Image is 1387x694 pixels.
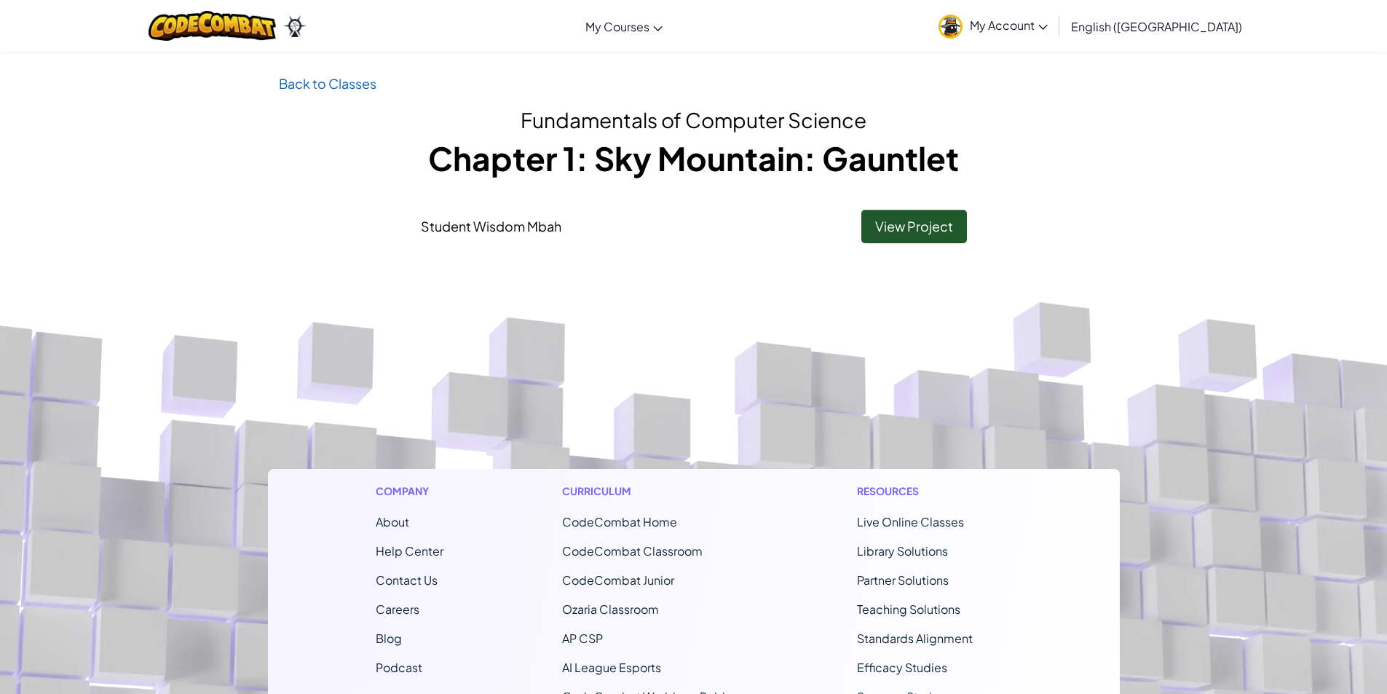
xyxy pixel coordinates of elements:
a: AI League Esports [562,660,661,675]
a: CodeCombat Classroom [562,543,703,559]
span: Contact Us [376,572,438,588]
a: Teaching Solutions [857,602,960,617]
img: Ozaria [283,15,307,37]
h1: Curriculum [562,484,738,499]
a: Podcast [376,660,422,675]
a: My Account [931,3,1055,49]
a: Back to Classes [279,75,376,92]
span: CodeCombat Home [562,514,677,529]
span: My Courses [585,19,649,34]
a: English ([GEOGRAPHIC_DATA]) [1064,7,1249,46]
a: CodeCombat Junior [562,572,674,588]
h1: Chapter 1: Sky Mountain: Gauntlet [279,135,1109,181]
h1: Company [376,484,443,499]
h1: Resources [857,484,1012,499]
img: CodeCombat logo [149,11,276,41]
a: Help Center [376,543,443,559]
a: Blog [376,631,402,646]
a: View Project [861,210,967,243]
a: Partner Solutions [857,572,949,588]
a: My Courses [578,7,670,46]
a: Ozaria Classroom [562,602,659,617]
a: Live Online Classes [857,514,964,529]
img: avatar [939,15,963,39]
span: English ([GEOGRAPHIC_DATA]) [1071,19,1242,34]
a: Standards Alignment [857,631,973,646]
span: My Account [970,17,1048,33]
a: About [376,514,409,529]
a: Careers [376,602,419,617]
a: Library Solutions [857,543,948,559]
a: AP CSP [562,631,603,646]
span: Student Wisdom Mbah [421,218,561,234]
a: Efficacy Studies [857,660,947,675]
h2: Fundamentals of Computer Science [279,105,1109,135]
